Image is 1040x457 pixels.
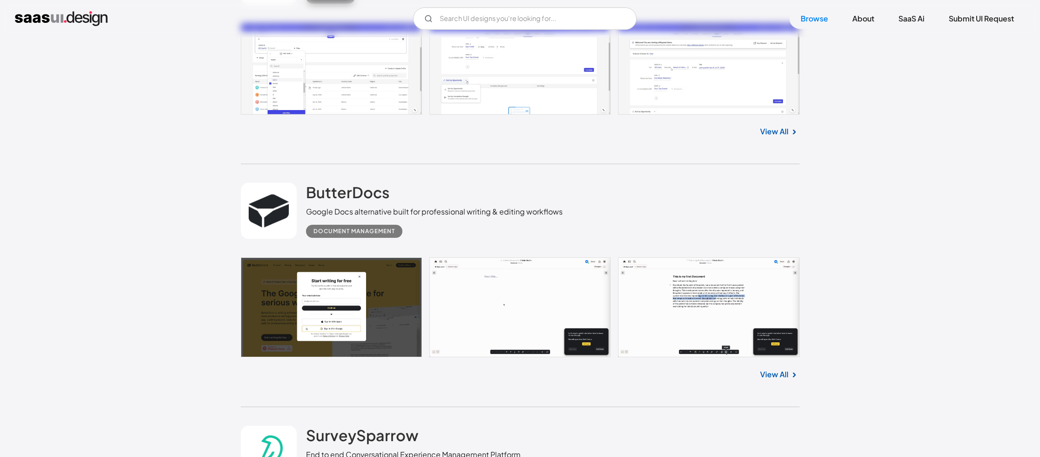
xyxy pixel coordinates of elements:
div: Google Docs alternative built for professional writing & editing workflows [306,206,563,217]
a: View All [760,126,788,137]
a: SaaS Ai [887,8,936,29]
div: Document Management [313,226,395,237]
a: About [841,8,885,29]
a: SurveySparrow [306,426,418,449]
a: ButterDocs [306,183,389,206]
a: home [15,11,108,26]
form: Email Form [413,7,637,30]
a: Browse [789,8,839,29]
h2: SurveySparrow [306,426,418,444]
a: Submit UI Request [938,8,1025,29]
a: View All [760,369,788,380]
h2: ButterDocs [306,183,389,201]
input: Search UI designs you're looking for... [413,7,637,30]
